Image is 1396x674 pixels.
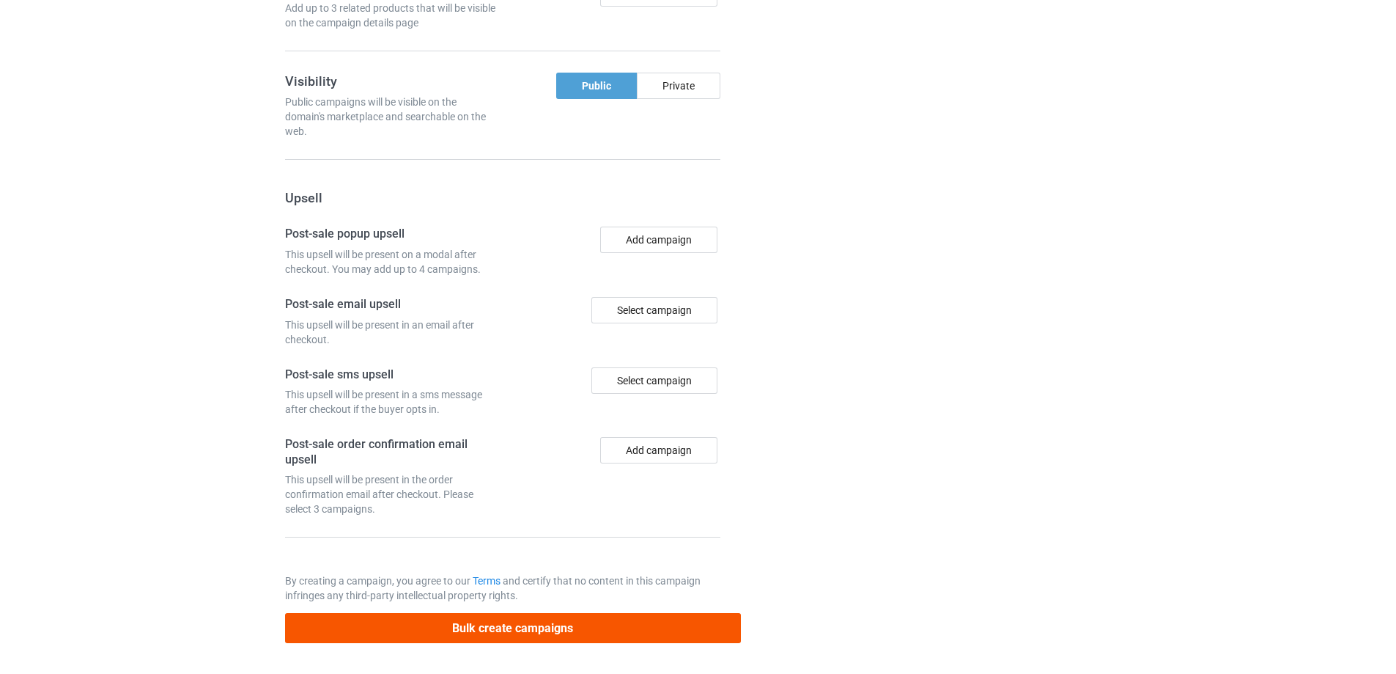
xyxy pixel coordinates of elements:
[600,437,717,464] button: Add campaign
[285,574,720,603] p: By creating a campaign, you agree to our and certify that no content in this campaign infringes a...
[285,227,498,242] h4: Post-sale popup upsell
[285,613,741,643] button: Bulk create campaigns
[285,387,498,417] div: This upsell will be present in a sms message after checkout if the buyer opts in.
[591,367,717,394] div: Select campaign
[285,318,498,347] div: This upsell will be present in an email after checkout.
[285,297,498,312] h4: Post-sale email upsell
[285,247,498,276] div: This upsell will be present on a modal after checkout. You may add up to 4 campaigns.
[637,73,720,99] div: Private
[285,437,498,467] h4: Post-sale order confirmation email upsell
[473,575,501,587] a: Terms
[285,367,498,383] h4: Post-sale sms upsell
[285,1,498,30] div: Add up to 3 related products that will be visible on the campaign details page
[285,73,498,89] h3: Visibility
[591,297,717,323] div: Select campaign
[600,227,717,253] button: Add campaign
[285,95,498,139] div: Public campaigns will be visible on the domain's marketplace and searchable on the web.
[556,73,637,99] div: Public
[285,472,498,516] div: This upsell will be present in the order confirmation email after checkout. Please select 3 campa...
[285,189,720,206] h3: Upsell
